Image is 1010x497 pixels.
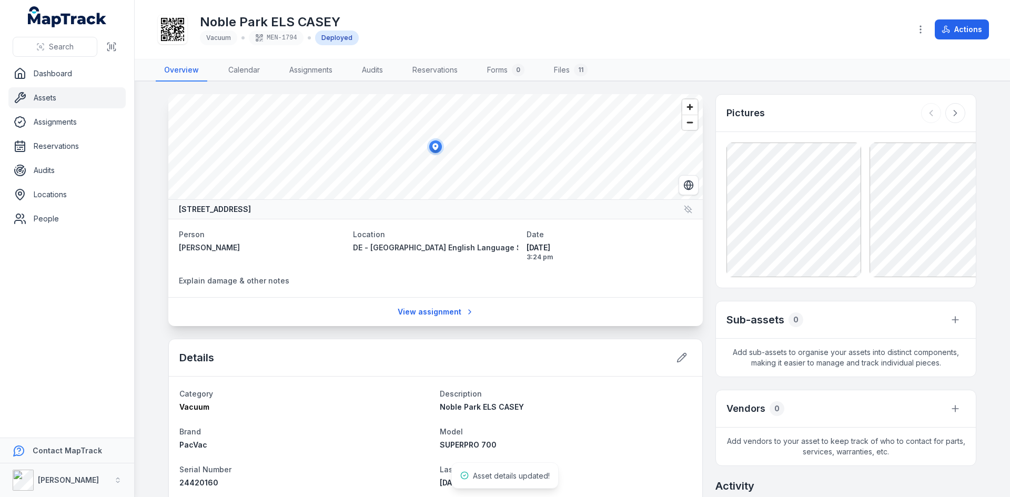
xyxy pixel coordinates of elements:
[179,350,214,365] h2: Details
[527,242,692,261] time: 8/14/2025, 3:24:20 PM
[353,243,757,252] span: DE - [GEOGRAPHIC_DATA] English Language School-[PERSON_NAME][GEOGRAPHIC_DATA] - Southern - 89153
[8,136,126,157] a: Reservations
[715,479,754,493] h2: Activity
[440,402,524,411] span: Noble Park ELS CASEY
[220,59,268,82] a: Calendar
[527,253,692,261] span: 3:24 pm
[8,87,126,108] a: Assets
[679,175,699,195] button: Switch to Satellite View
[716,428,976,465] span: Add vendors to your asset to keep track of who to contact for parts, services, warranties, etc.
[353,59,391,82] a: Audits
[281,59,341,82] a: Assignments
[440,427,463,436] span: Model
[789,312,803,327] div: 0
[440,465,517,474] span: Last Test & Tag Date
[546,59,596,82] a: Files11
[38,475,99,484] strong: [PERSON_NAME]
[479,59,533,82] a: Forms0
[156,59,207,82] a: Overview
[574,64,588,76] div: 11
[935,19,989,39] button: Actions
[8,111,126,133] a: Assignments
[770,401,784,416] div: 0
[249,31,304,45] div: MEN-1794
[353,230,385,239] span: Location
[527,242,692,253] span: [DATE]
[440,389,482,398] span: Description
[391,302,481,322] a: View assignment
[168,94,703,199] canvas: Map
[49,42,74,52] span: Search
[353,242,519,253] a: DE - [GEOGRAPHIC_DATA] English Language School-[PERSON_NAME][GEOGRAPHIC_DATA] - Southern - 89153
[440,478,463,487] span: [DATE]
[404,59,466,82] a: Reservations
[179,230,205,239] span: Person
[716,339,976,377] span: Add sub-assets to organise your assets into distinct components, making it easier to manage and t...
[33,446,102,455] strong: Contact MapTrack
[726,401,765,416] h3: Vendors
[13,37,97,57] button: Search
[179,389,213,398] span: Category
[179,276,289,285] span: Explain damage & other notes
[179,402,209,411] span: Vacuum
[179,427,201,436] span: Brand
[440,440,497,449] span: SUPERPRO 700
[179,465,231,474] span: Serial Number
[179,440,207,449] span: PacVac
[440,478,463,487] time: 8/14/2025, 11:00:00 AM
[179,204,251,215] strong: [STREET_ADDRESS]
[726,312,784,327] h2: Sub-assets
[8,208,126,229] a: People
[200,14,359,31] h1: Noble Park ELS CASEY
[682,115,698,130] button: Zoom out
[206,34,231,42] span: Vacuum
[8,160,126,181] a: Audits
[512,64,524,76] div: 0
[8,184,126,205] a: Locations
[473,471,550,480] span: Asset details updated!
[179,242,345,253] a: [PERSON_NAME]
[315,31,359,45] div: Deployed
[682,99,698,115] button: Zoom in
[527,230,544,239] span: Date
[28,6,107,27] a: MapTrack
[179,478,218,487] span: 24420160
[8,63,126,84] a: Dashboard
[726,106,765,120] h3: Pictures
